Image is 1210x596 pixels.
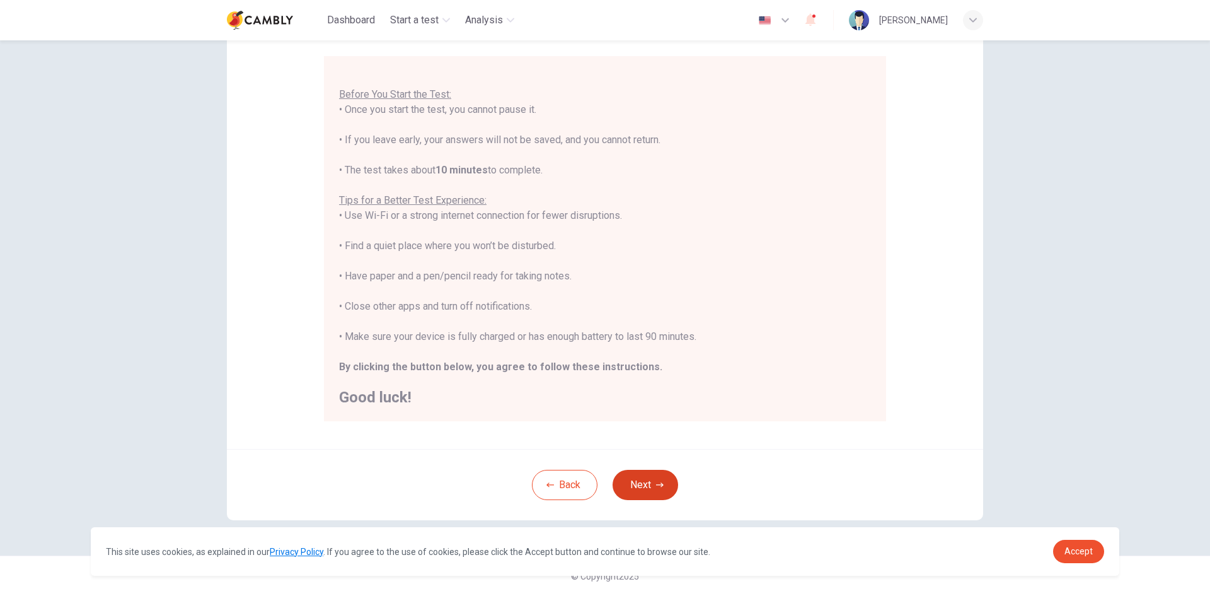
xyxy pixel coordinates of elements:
img: en [757,16,773,25]
b: 10 minutes [435,164,488,176]
button: Dashboard [322,9,380,32]
button: Back [532,470,597,500]
div: cookieconsent [91,527,1119,576]
span: Dashboard [327,13,375,28]
button: Next [613,470,678,500]
span: This site uses cookies, as explained in our . If you agree to the use of cookies, please click th... [106,547,710,557]
span: © Copyright 2025 [571,571,639,581]
img: Cambly logo [227,8,293,33]
a: Privacy Policy [270,547,323,557]
div: You are about to start a . • Once you start the test, you cannot pause it. • If you leave early, ... [339,57,871,405]
u: Tips for a Better Test Experience: [339,194,487,206]
button: Start a test [385,9,455,32]
span: Accept [1064,546,1093,556]
b: By clicking the button below, you agree to follow these instructions. [339,361,662,373]
span: Start a test [390,13,439,28]
a: Cambly logo [227,8,322,33]
img: Profile picture [849,10,869,30]
a: dismiss cookie message [1053,540,1104,563]
button: Analysis [460,9,519,32]
u: Before You Start the Test: [339,88,451,100]
span: Analysis [465,13,503,28]
div: [PERSON_NAME] [879,13,948,28]
h2: Good luck! [339,390,871,405]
